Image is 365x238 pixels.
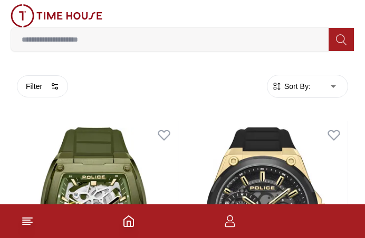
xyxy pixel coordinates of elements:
span: Sort By: [282,81,311,92]
a: Home [122,215,135,227]
button: Sort By: [272,81,311,92]
button: Filter [17,75,68,97]
img: ... [11,4,102,27]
